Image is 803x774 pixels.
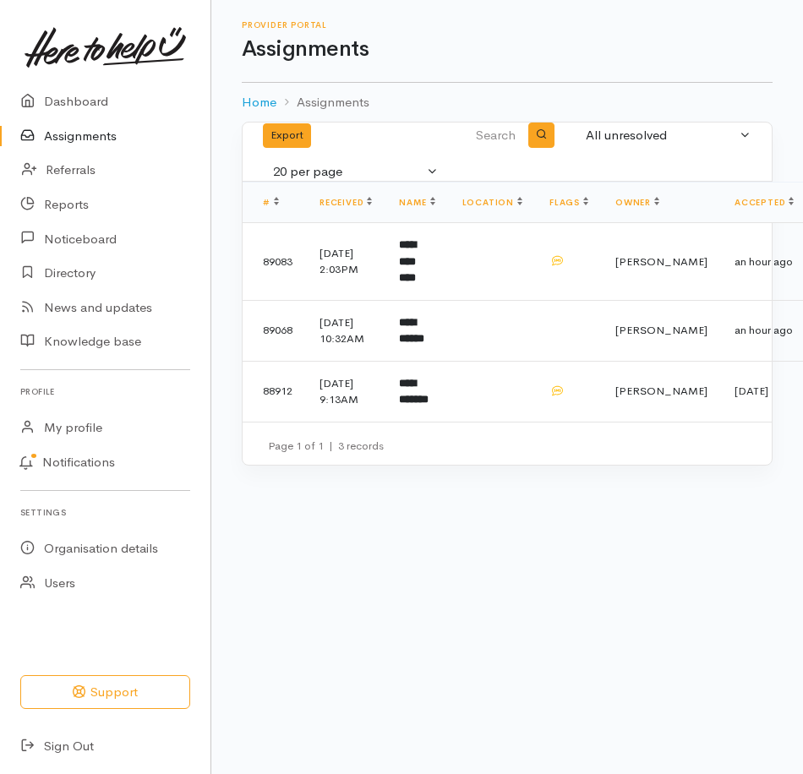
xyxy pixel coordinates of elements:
[243,223,306,301] td: 89083
[306,223,385,301] td: [DATE] 2:03PM
[462,197,522,208] a: Location
[263,197,279,208] a: #
[419,115,519,155] input: Search
[20,501,190,524] h6: Settings
[306,300,385,361] td: [DATE] 10:32AM
[243,300,306,361] td: 89068
[615,384,707,398] span: [PERSON_NAME]
[320,197,372,208] a: Received
[273,162,423,182] div: 20 per page
[20,380,190,403] h6: Profile
[615,197,659,208] a: Owner
[615,254,707,269] span: [PERSON_NAME]
[242,93,276,112] a: Home
[399,197,434,208] a: Name
[268,439,384,453] small: Page 1 of 1 3 records
[329,439,333,453] span: |
[242,20,773,30] h6: Provider Portal
[735,384,768,398] time: [DATE]
[586,126,736,145] div: All unresolved
[735,197,794,208] a: Accepted
[306,361,385,422] td: [DATE] 9:13AM
[263,123,311,148] button: Export
[576,119,762,152] button: All unresolved
[263,155,449,188] button: 20 per page
[243,361,306,422] td: 88912
[615,323,707,337] span: [PERSON_NAME]
[242,83,773,123] nav: breadcrumb
[549,197,588,208] a: Flags
[735,254,793,269] time: an hour ago
[276,93,369,112] li: Assignments
[242,37,773,62] h1: Assignments
[20,675,190,710] button: Support
[735,323,793,337] time: an hour ago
